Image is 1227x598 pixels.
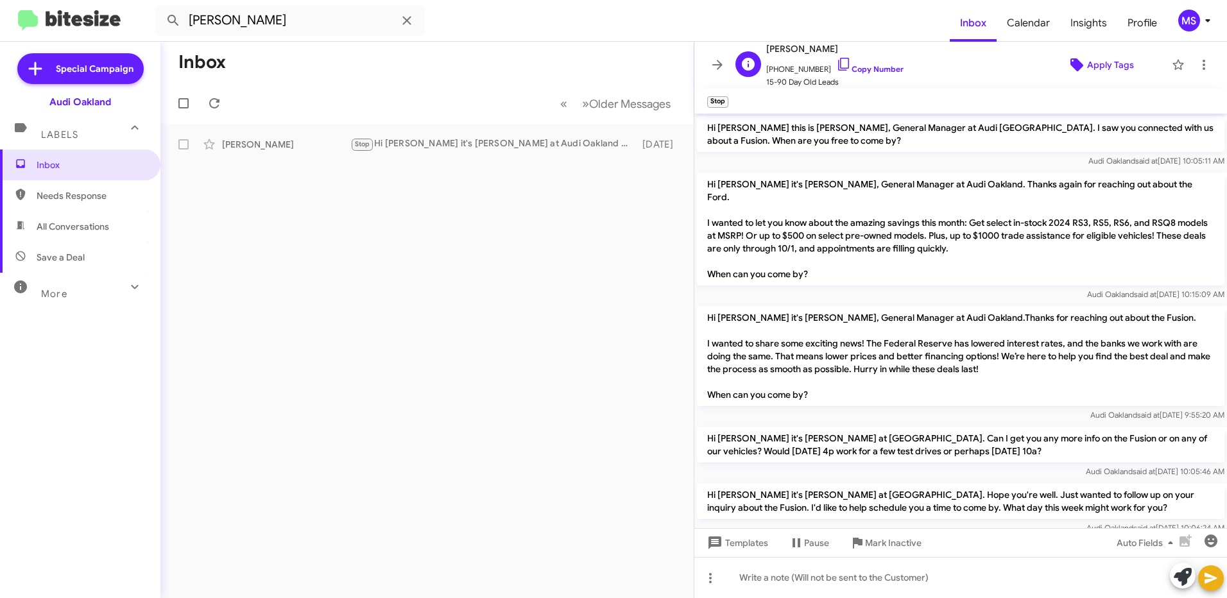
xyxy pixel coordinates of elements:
[1133,466,1155,476] span: said at
[1087,289,1224,299] span: Audi Oakland [DATE] 10:15:09 AM
[574,90,678,117] button: Next
[778,531,839,554] button: Pause
[1178,10,1200,31] div: MS
[705,531,768,554] span: Templates
[1090,410,1224,420] span: Audi Oakland [DATE] 9:55:20 AM
[766,76,904,89] span: 15-90 Day Old Leads
[37,251,85,264] span: Save a Deal
[222,138,350,151] div: [PERSON_NAME]
[1117,531,1178,554] span: Auto Fields
[697,483,1224,519] p: Hi [PERSON_NAME] it's [PERSON_NAME] at [GEOGRAPHIC_DATA]. Hope you're well. Just wanted to follow...
[1106,531,1188,554] button: Auto Fields
[637,138,683,151] div: [DATE]
[41,129,78,141] span: Labels
[1134,289,1156,299] span: said at
[155,5,425,36] input: Search
[553,90,575,117] button: Previous
[49,96,111,108] div: Audi Oakland
[697,173,1224,286] p: Hi [PERSON_NAME] it's [PERSON_NAME], General Manager at Audi Oakland. Thanks again for reaching o...
[804,531,829,554] span: Pause
[1086,466,1224,476] span: Audi Oakland [DATE] 10:05:46 AM
[997,4,1060,42] a: Calendar
[589,97,671,111] span: Older Messages
[836,64,904,74] a: Copy Number
[697,306,1224,406] p: Hi [PERSON_NAME] it's [PERSON_NAME], General Manager at Audi Oakland.Thanks for reaching out abou...
[560,96,567,112] span: «
[178,52,226,73] h1: Inbox
[1137,410,1160,420] span: said at
[553,90,678,117] nav: Page navigation example
[1117,4,1167,42] a: Profile
[1035,53,1165,76] button: Apply Tags
[1060,4,1117,42] a: Insights
[37,220,109,233] span: All Conversations
[582,96,589,112] span: »
[1135,156,1158,166] span: said at
[697,116,1224,152] p: Hi [PERSON_NAME] this is [PERSON_NAME], General Manager at Audi [GEOGRAPHIC_DATA]. I saw you conn...
[17,53,144,84] a: Special Campaign
[355,140,370,148] span: Stop
[350,137,637,151] div: Hi [PERSON_NAME] it's [PERSON_NAME] at Audi Oakland I just wanted to follow up briefly to thank y...
[1088,156,1224,166] span: Audi Oakland [DATE] 10:05:11 AM
[1086,523,1224,533] span: Audi Oakland [DATE] 10:06:24 AM
[766,56,904,76] span: [PHONE_NUMBER]
[1087,53,1134,76] span: Apply Tags
[1167,10,1213,31] button: MS
[865,531,922,554] span: Mark Inactive
[766,41,904,56] span: [PERSON_NAME]
[694,531,778,554] button: Templates
[950,4,997,42] a: Inbox
[37,189,146,202] span: Needs Response
[56,62,133,75] span: Special Campaign
[1133,523,1156,533] span: said at
[707,96,728,108] small: Stop
[697,427,1224,463] p: Hi [PERSON_NAME] it's [PERSON_NAME] at [GEOGRAPHIC_DATA]. Can I get you any more info on the Fusi...
[839,531,932,554] button: Mark Inactive
[41,288,67,300] span: More
[37,158,146,171] span: Inbox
